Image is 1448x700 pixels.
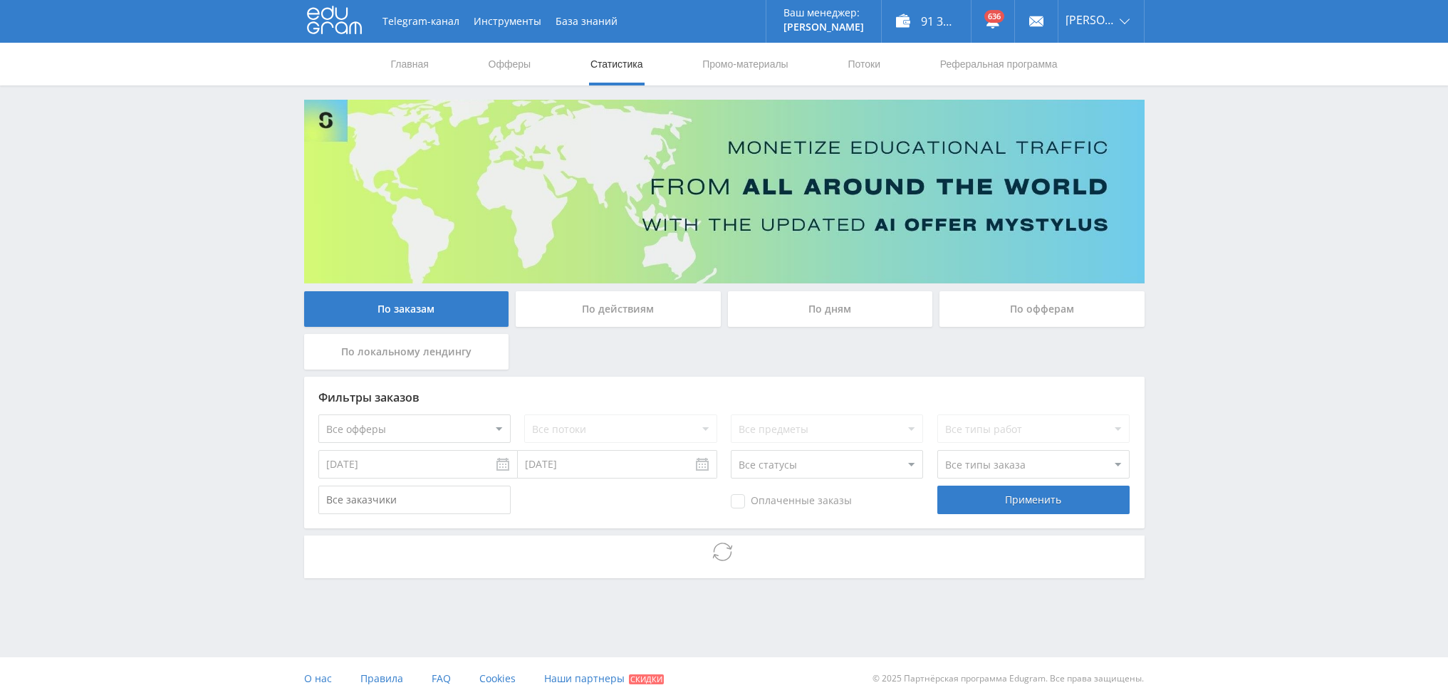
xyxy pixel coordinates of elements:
a: Cookies [479,657,516,700]
input: Все заказчики [318,486,511,514]
a: Правила [360,657,403,700]
div: По локальному лендингу [304,334,509,370]
a: Потоки [846,43,882,85]
p: [PERSON_NAME] [783,21,864,33]
div: Фильтры заказов [318,391,1130,404]
a: Реферальная программа [939,43,1059,85]
span: О нас [304,672,332,685]
div: По дням [728,291,933,327]
a: Промо-материалы [701,43,789,85]
div: По действиям [516,291,721,327]
div: По заказам [304,291,509,327]
div: © 2025 Партнёрская программа Edugram. Все права защищены. [731,657,1144,700]
a: Наши партнеры Скидки [544,657,664,700]
span: Cookies [479,672,516,685]
span: Правила [360,672,403,685]
span: [PERSON_NAME] [1066,14,1115,26]
a: О нас [304,657,332,700]
span: FAQ [432,672,451,685]
a: Статистика [589,43,645,85]
p: Ваш менеджер: [783,7,864,19]
span: Оплаченные заказы [731,494,852,508]
span: Наши партнеры [544,672,625,685]
a: Главная [390,43,430,85]
a: Офферы [487,43,533,85]
div: Применить [937,486,1130,514]
span: Скидки [629,674,664,684]
div: По офферам [939,291,1145,327]
img: Banner [304,100,1145,283]
a: FAQ [432,657,451,700]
